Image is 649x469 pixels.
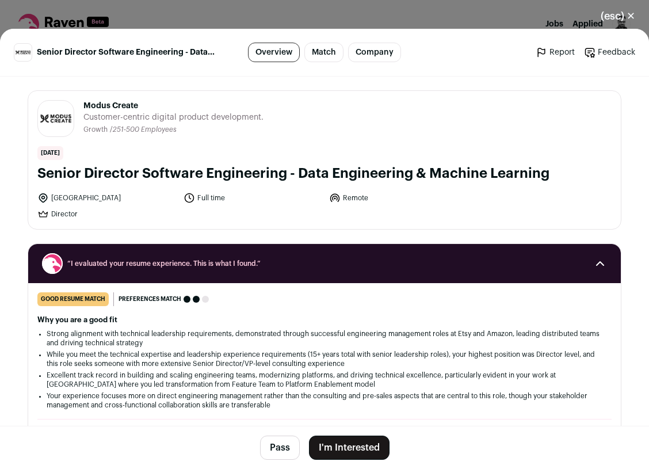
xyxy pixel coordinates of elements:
li: Director [37,208,177,220]
span: 251-500 Employees [113,126,177,133]
li: Full time [184,192,323,204]
li: Remote [329,192,468,204]
span: “I evaluated your resume experience. This is what I found.” [67,259,582,268]
a: Feedback [584,47,635,58]
img: b7d1039dab99821a620efb55549bbaded13eaaf987d736ac0c37fc23a4b8527d [14,49,32,55]
span: Modus Create [83,100,264,112]
li: [GEOGRAPHIC_DATA] [37,192,177,204]
button: I'm Interested [309,436,390,460]
img: b7d1039dab99821a620efb55549bbaded13eaaf987d736ac0c37fc23a4b8527d [38,112,74,124]
a: Overview [248,43,300,62]
span: Senior Director Software Engineering - Data Engineering & Machine Learning [37,47,215,58]
li: / [110,125,177,134]
span: Preferences match [119,293,181,305]
button: Close modal [587,3,649,29]
li: Your experience focuses more on direct engineering management rather than the consulting and pre-... [47,391,602,410]
a: Report [536,47,575,58]
li: While you meet the technical expertise and leadership experience requirements (15+ years total wi... [47,350,602,368]
a: Match [304,43,343,62]
div: good resume match [37,292,109,306]
button: Pass [260,436,300,460]
li: Strong alignment with technical leadership requirements, demonstrated through successful engineer... [47,329,602,348]
span: Customer-centric digital product development. [83,112,264,123]
span: [DATE] [37,146,63,160]
h2: Why you are a good fit [37,315,612,325]
li: Growth [83,125,110,134]
li: Excellent track record in building and scaling engineering teams, modernizing platforms, and driv... [47,371,602,389]
h1: Senior Director Software Engineering - Data Engineering & Machine Learning [37,165,612,183]
a: Company [348,43,401,62]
